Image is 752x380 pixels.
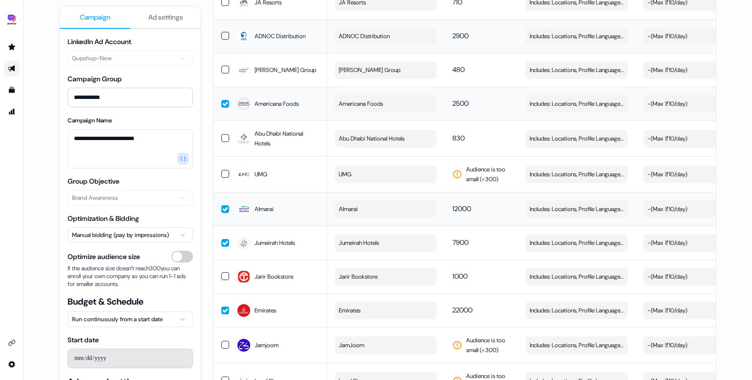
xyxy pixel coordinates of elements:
[339,340,364,350] span: JamJoom
[68,117,112,124] label: Campaign Name
[4,61,20,76] a: Go to outbound experience
[255,340,279,350] span: Jamjoom
[335,61,437,79] button: [PERSON_NAME] Group
[526,130,628,147] button: Includes: Locations, Profile Language, Job Levels / Excludes: Job Functions
[339,31,390,41] span: ADNOC Distribution
[526,268,628,285] button: Includes: Locations, Profile Language, Job Levels / Excludes: Job Functions
[335,166,437,183] button: UMG
[643,336,745,354] button: -(Max ₹10/day)
[335,302,437,319] button: Emirates
[647,340,687,350] div: - ( Max ₹10/day )
[452,204,471,213] span: 12000
[452,31,469,40] span: 2900
[339,204,358,214] span: Almarai
[647,31,687,41] div: - ( Max ₹10/day )
[148,12,183,22] span: Ad settings
[530,65,624,75] span: Includes: Locations, Profile Language, Job Levels / Excludes: Job Functions
[68,74,122,83] label: Campaign Group
[530,169,624,179] span: Includes: Locations, Profile Language, Job Levels / Excludes: Job Functions
[339,306,360,315] span: Emirates
[526,200,628,218] button: Includes: Locations, Profile Language, Job Levels / Excludes: Job Functions
[4,104,20,119] a: Go to attribution
[68,177,119,186] label: Group Objective
[339,272,377,282] span: Jarir Bookstore
[452,306,472,314] span: 22000
[643,61,745,79] button: -(Max ₹10/day)
[255,31,305,41] span: ADNOC Distribution
[335,336,437,354] button: JamJoom
[647,238,687,248] div: - ( Max ₹10/day )
[647,169,687,179] div: - ( Max ₹10/day )
[255,169,267,179] span: UMG
[80,12,111,22] span: Campaign
[530,134,624,143] span: Includes: Locations, Profile Language, Job Levels / Excludes: Job Functions
[255,306,276,315] span: Emirates
[647,65,687,75] div: - ( Max ₹10/day )
[68,296,193,308] span: Budget & Schedule
[643,302,745,319] button: -(Max ₹10/day)
[526,166,628,183] button: Includes: Locations, Profile Language, Job Levels / Excludes: Job Functions
[339,134,404,143] span: Abu Dhabi National Hotels
[466,165,510,184] span: Audience is too small (< 300 )
[452,272,468,281] span: 1000
[339,169,352,179] span: UMG
[339,99,383,109] span: Americana Foods
[255,204,274,214] span: Almarai
[647,272,687,282] div: - ( Max ₹10/day )
[526,61,628,79] button: Includes: Locations, Profile Language, Job Levels / Excludes: Job Functions
[647,99,687,109] div: - ( Max ₹10/day )
[643,130,745,147] button: -(Max ₹10/day)
[4,335,20,351] a: Go to integrations
[255,238,295,248] span: Jumeirah Hotels
[255,65,316,75] span: [PERSON_NAME] Group
[647,204,687,214] div: - ( Max ₹10/day )
[530,31,624,41] span: Includes: Locations, Profile Language, Job Levels / Excludes: Job Functions
[530,238,624,248] span: Includes: Locations, Profile Language, Job Levels / Excludes: Job Functions
[530,306,624,315] span: Includes: Locations, Profile Language, Job Levels / Excludes: Job Functions
[530,272,624,282] span: Includes: Locations, Profile Language, Job Levels / Excludes: Job Functions
[452,65,465,74] span: 480
[335,95,437,113] button: Americana Foods
[452,134,465,142] span: 830
[647,134,687,143] div: - ( Max ₹10/day )
[530,340,624,350] span: Includes: Locations, Profile Language, Job Levels / Excludes: Job Functions
[526,336,628,354] button: Includes: Locations, Profile Language, Job Levels / Excludes: Job Functions
[530,204,624,214] span: Includes: Locations, Profile Language, Job Levels / Excludes: Job Functions
[335,268,437,285] button: Jarir Bookstore
[171,251,193,262] button: Optimize audience size
[339,238,379,248] span: Jumeirah Hotels
[335,27,437,45] button: ADNOC Distribution
[255,129,319,148] span: Abu Dhabi National Hotels
[466,335,510,355] span: Audience is too small (< 300 )
[526,27,628,45] button: Includes: Locations, Profile Language, Job Levels / Excludes: Job Functions
[643,166,745,183] button: -(Max ₹10/day)
[335,234,437,252] button: Jumeirah Hotels
[335,130,437,147] button: Abu Dhabi National Hotels
[452,238,469,247] span: 7900
[526,302,628,319] button: Includes: Locations, Profile Language, Job Levels / Excludes: Job Functions
[255,272,293,282] span: Jarir Bookstore
[68,335,99,344] label: Start date
[526,234,628,252] button: Includes: Locations, Profile Language, Job Levels / Excludes: Job Functions
[68,252,140,261] span: Optimize audience size
[68,214,139,223] label: Optimization & Bidding
[530,99,624,109] span: Includes: Locations, Profile Language, Job Levels / Excludes: Job Functions
[643,268,745,285] button: -(Max ₹10/day)
[4,39,20,55] a: Go to prospects
[643,200,745,218] button: -(Max ₹10/day)
[68,264,193,288] span: If the audience size doesn’t reach 300 you can enroll your own company so you can run 1-1 ads for...
[68,37,131,46] label: LinkedIn Ad Account
[643,27,745,45] button: -(Max ₹10/day)
[452,99,469,108] span: 2500
[643,234,745,252] button: -(Max ₹10/day)
[647,306,687,315] div: - ( Max ₹10/day )
[4,82,20,98] a: Go to templates
[335,200,437,218] button: Almarai
[643,95,745,113] button: -(Max ₹10/day)
[526,95,628,113] button: Includes: Locations, Profile Language, Job Levels / Excludes: Job Functions
[4,356,20,372] a: Go to integrations
[255,99,299,109] span: Americana Foods
[339,65,400,75] span: [PERSON_NAME] Group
